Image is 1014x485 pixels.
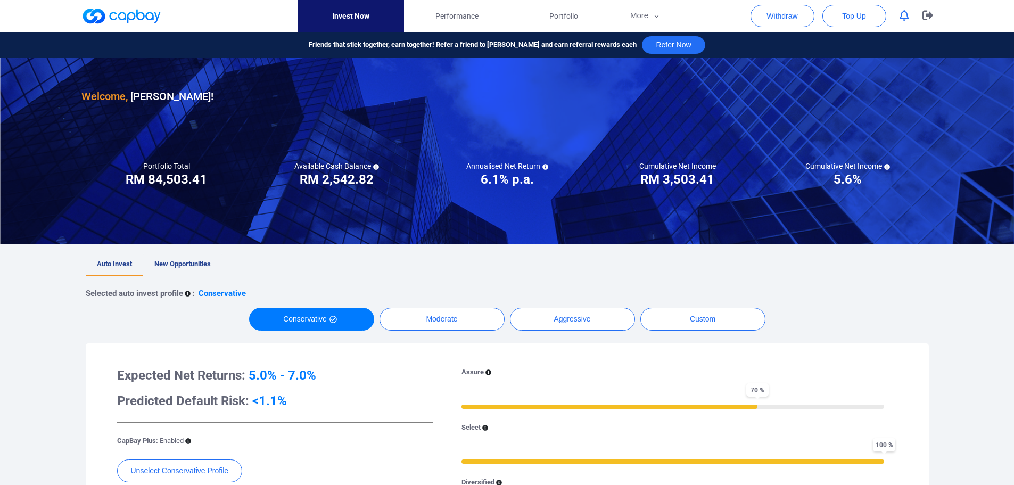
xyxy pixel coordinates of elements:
[117,392,433,409] h3: Predicted Default Risk:
[309,39,637,51] span: Friends that stick together, earn together! Refer a friend to [PERSON_NAME] and earn referral rew...
[510,308,635,331] button: Aggressive
[160,437,184,445] span: Enabled
[822,5,886,27] button: Top Up
[834,171,862,188] h3: 5.6%
[435,10,479,22] span: Performance
[642,36,705,54] button: Refer Now
[300,171,374,188] h3: RM 2,542.82
[746,383,769,397] span: 70 %
[380,308,505,331] button: Moderate
[481,171,534,188] h3: 6.1% p.a.
[143,161,190,171] h5: Portfolio Total
[873,438,895,451] span: 100 %
[81,88,213,105] h3: [PERSON_NAME] !
[249,368,316,383] span: 5.0% - 7.0%
[126,171,207,188] h3: RM 84,503.41
[751,5,814,27] button: Withdraw
[549,10,578,22] span: Portfolio
[249,308,374,331] button: Conservative
[461,422,481,433] p: Select
[81,90,128,103] span: Welcome,
[117,435,184,447] p: CapBay Plus:
[86,287,183,300] p: Selected auto invest profile
[97,260,132,268] span: Auto Invest
[640,308,765,331] button: Custom
[154,260,211,268] span: New Opportunities
[117,459,243,482] button: Unselect Conservative Profile
[466,161,548,171] h5: Annualised Net Return
[842,11,865,21] span: Top Up
[252,393,287,408] span: <1.1%
[117,367,433,384] h3: Expected Net Returns:
[640,171,714,188] h3: RM 3,503.41
[639,161,716,171] h5: Cumulative Net Income
[461,367,484,378] p: Assure
[805,161,890,171] h5: Cumulative Net Income
[192,287,194,300] p: :
[294,161,379,171] h5: Available Cash Balance
[199,287,246,300] p: Conservative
